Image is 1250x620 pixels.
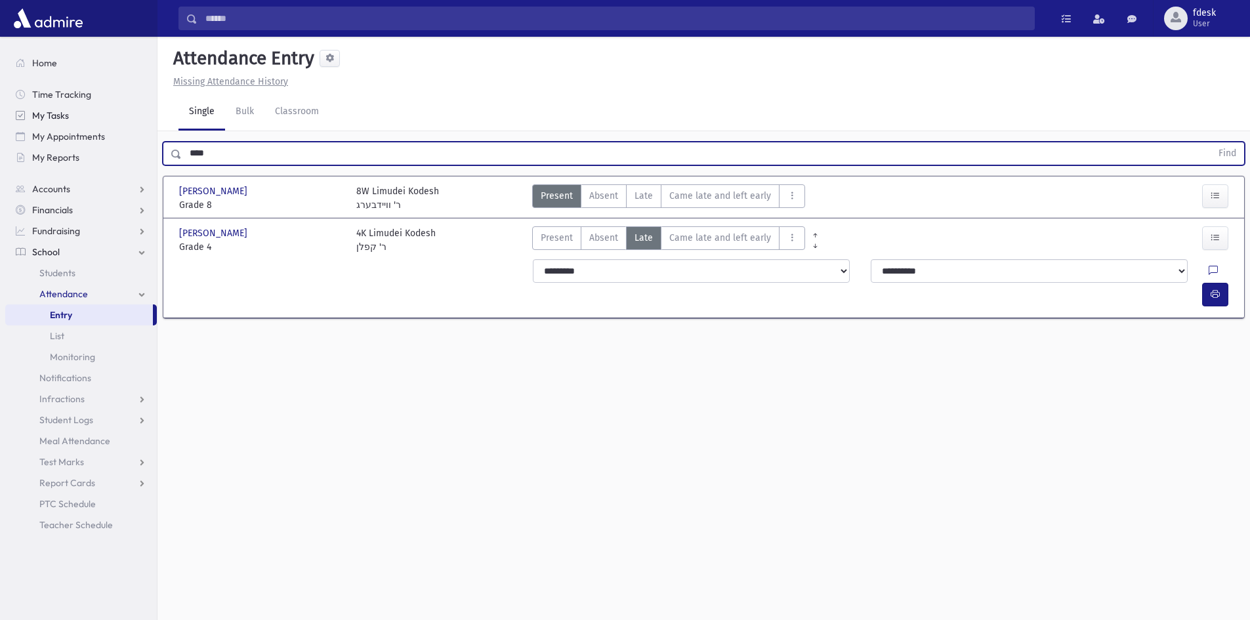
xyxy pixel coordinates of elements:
[32,183,70,195] span: Accounts
[198,7,1034,30] input: Search
[173,76,288,87] u: Missing Attendance History
[5,430,157,451] a: Meal Attendance
[39,288,88,300] span: Attendance
[5,283,157,304] a: Attendance
[5,493,157,514] a: PTC Schedule
[5,220,157,241] a: Fundraising
[532,184,805,212] div: AttTypes
[168,76,288,87] a: Missing Attendance History
[541,231,573,245] span: Present
[179,240,343,254] span: Grade 4
[50,309,72,321] span: Entry
[39,372,91,384] span: Notifications
[32,225,80,237] span: Fundraising
[532,226,805,254] div: AttTypes
[39,435,110,447] span: Meal Attendance
[5,388,157,409] a: Infractions
[5,126,157,147] a: My Appointments
[168,47,314,70] h5: Attendance Entry
[225,94,264,131] a: Bulk
[5,367,157,388] a: Notifications
[5,451,157,472] a: Test Marks
[5,514,157,535] a: Teacher Schedule
[39,477,95,489] span: Report Cards
[50,351,95,363] span: Monitoring
[32,152,79,163] span: My Reports
[5,52,157,73] a: Home
[32,110,69,121] span: My Tasks
[5,325,157,346] a: List
[39,414,93,426] span: Student Logs
[39,267,75,279] span: Students
[32,57,57,69] span: Home
[179,198,343,212] span: Grade 8
[669,189,771,203] span: Came late and left early
[356,184,439,212] div: 8W Limudei Kodesh ר' וויידבערג
[39,519,113,531] span: Teacher Schedule
[1211,142,1244,165] button: Find
[32,131,105,142] span: My Appointments
[5,472,157,493] a: Report Cards
[178,94,225,131] a: Single
[635,231,653,245] span: Late
[179,226,250,240] span: [PERSON_NAME]
[264,94,329,131] a: Classroom
[541,189,573,203] span: Present
[1193,18,1216,29] span: User
[32,89,91,100] span: Time Tracking
[39,393,85,405] span: Infractions
[356,226,436,254] div: 4K Limudei Kodesh ר' קפלן
[10,5,86,31] img: AdmirePro
[179,184,250,198] span: [PERSON_NAME]
[5,241,157,262] a: School
[1193,8,1216,18] span: fdesk
[5,304,153,325] a: Entry
[39,456,84,468] span: Test Marks
[32,246,60,258] span: School
[5,147,157,168] a: My Reports
[5,409,157,430] a: Student Logs
[5,84,157,105] a: Time Tracking
[39,498,96,510] span: PTC Schedule
[669,231,771,245] span: Came late and left early
[589,231,618,245] span: Absent
[5,199,157,220] a: Financials
[5,105,157,126] a: My Tasks
[5,346,157,367] a: Monitoring
[635,189,653,203] span: Late
[32,204,73,216] span: Financials
[5,262,157,283] a: Students
[5,178,157,199] a: Accounts
[589,189,618,203] span: Absent
[50,330,64,342] span: List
